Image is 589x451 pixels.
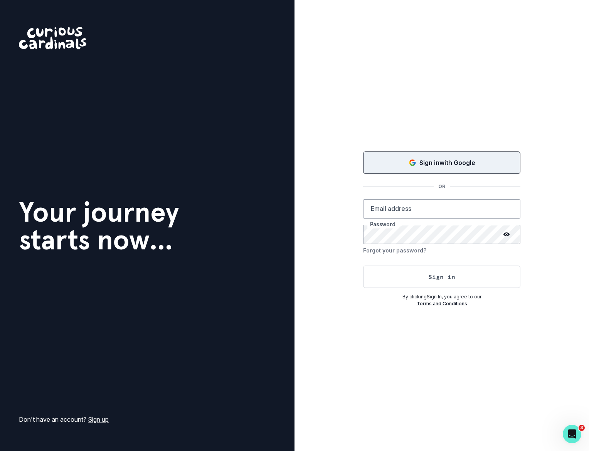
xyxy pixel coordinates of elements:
button: Forgot your password? [363,244,426,256]
a: Sign up [88,416,109,423]
button: Sign in [363,266,520,288]
p: OR [434,183,450,190]
p: Don't have an account? [19,415,109,424]
h1: Your journey starts now... [19,198,179,254]
p: Sign in with Google [419,158,475,167]
iframe: Intercom live chat [563,425,581,443]
button: Sign in with Google (GSuite) [363,151,520,174]
a: Terms and Conditions [417,301,467,306]
img: Curious Cardinals Logo [19,27,86,49]
span: 3 [579,425,585,431]
p: By clicking Sign In , you agree to our [363,293,520,300]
